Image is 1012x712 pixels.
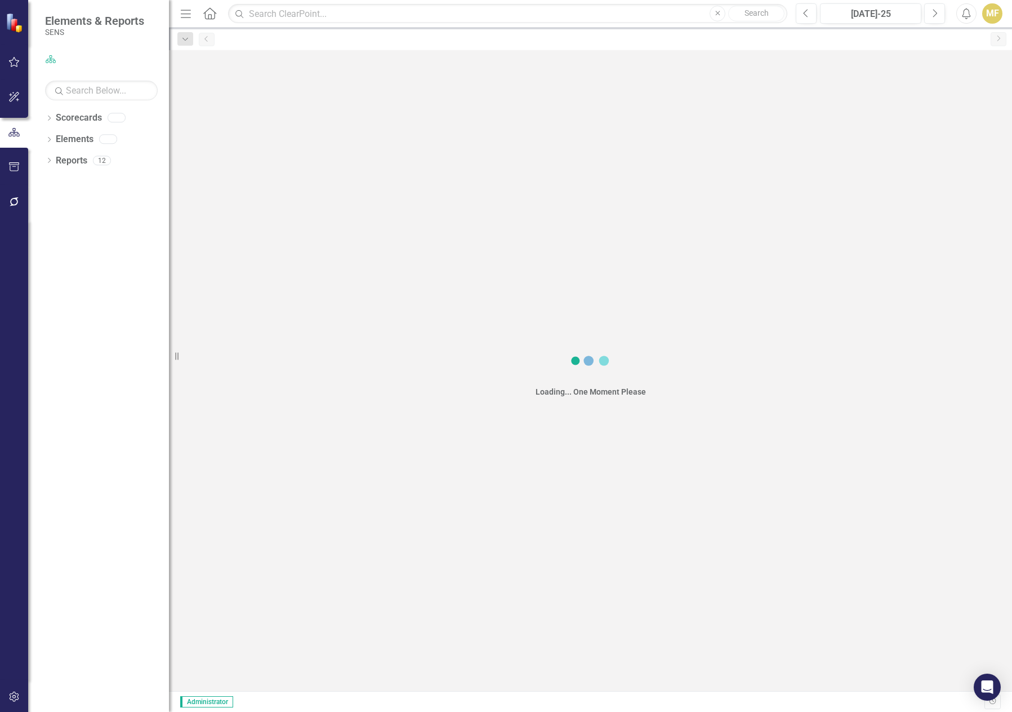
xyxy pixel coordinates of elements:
img: ClearPoint Strategy [6,13,25,33]
div: Open Intercom Messenger [974,674,1001,701]
div: 12 [93,156,111,165]
a: Elements [56,133,93,146]
span: Elements & Reports [45,14,144,28]
a: Scorecards [56,112,102,125]
span: Administrator [180,696,233,707]
input: Search ClearPoint... [228,4,787,24]
div: Loading... One Moment Please [536,386,646,397]
div: [DATE]-25 [824,7,917,21]
button: MF [982,3,1002,24]
small: SENS [45,28,144,37]
span: Search [744,8,769,17]
button: [DATE]-25 [820,3,921,24]
button: Search [728,6,784,21]
a: Reports [56,154,87,167]
input: Search Below... [45,81,158,100]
